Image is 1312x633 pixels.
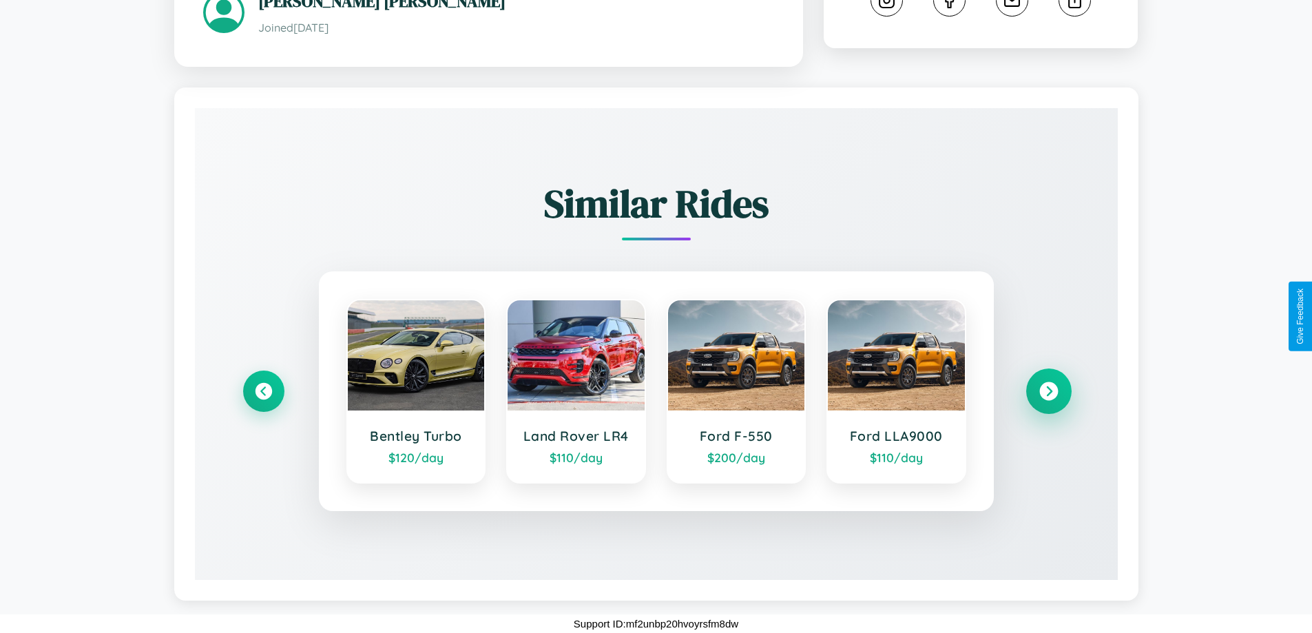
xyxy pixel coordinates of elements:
[521,450,631,465] div: $ 110 /day
[574,614,738,633] p: Support ID: mf2unbp20hvoyrsfm8dw
[682,450,791,465] div: $ 200 /day
[667,299,806,484] a: Ford F-550$200/day
[682,428,791,444] h3: Ford F-550
[842,428,951,444] h3: Ford LLA9000
[362,428,471,444] h3: Bentley Turbo
[362,450,471,465] div: $ 120 /day
[258,18,774,38] p: Joined [DATE]
[521,428,631,444] h3: Land Rover LR4
[243,177,1070,230] h2: Similar Rides
[1295,289,1305,344] div: Give Feedback
[346,299,486,484] a: Bentley Turbo$120/day
[842,450,951,465] div: $ 110 /day
[506,299,646,484] a: Land Rover LR4$110/day
[826,299,966,484] a: Ford LLA9000$110/day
